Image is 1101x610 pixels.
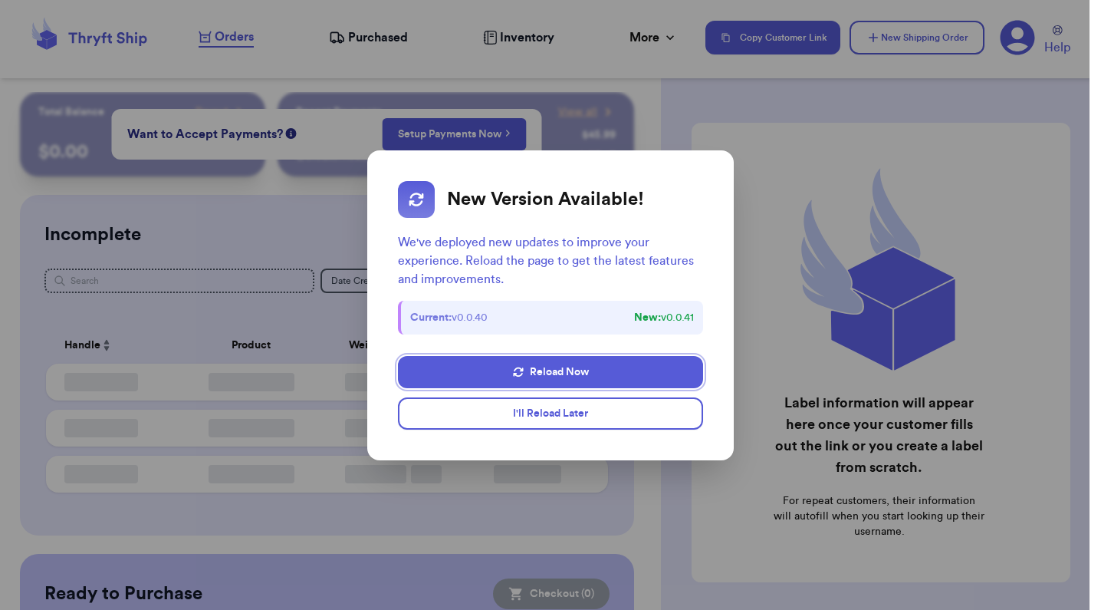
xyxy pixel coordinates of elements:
p: We've deployed new updates to improve your experience. Reload the page to get the latest features... [398,233,704,289]
h2: New Version Available! [447,188,644,211]
strong: Current: [410,312,452,323]
button: Reload Now [398,356,704,388]
span: v 0.0.41 [634,310,694,325]
strong: New: [634,312,661,323]
button: I'll Reload Later [398,397,704,430]
span: v 0.0.40 [410,310,488,325]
